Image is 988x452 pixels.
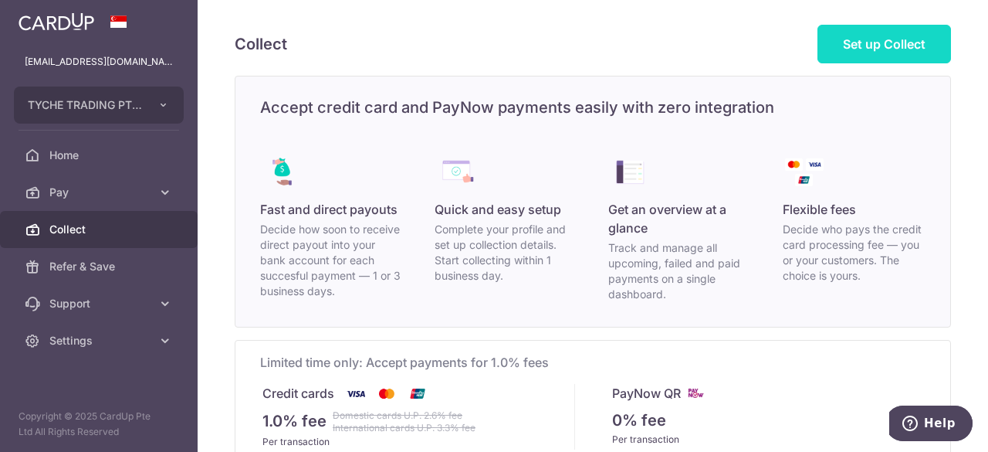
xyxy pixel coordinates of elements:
[235,32,287,56] h5: Collect
[783,222,926,284] p: Decide who pays the credit card processing fee — you or your customers. The choice is yours.
[262,434,574,450] div: Per transaction
[28,97,142,113] span: TYCHE TRADING PTE. LTD.
[435,151,478,194] img: collect_benefits-quick_setup-238ffe9d55e53beed05605bc46673ff5ef3689472e416b62ebc7d0ab8d3b3a0b.png
[14,87,184,124] button: TYCHE TRADING PTE. LTD.
[371,384,402,403] img: Mastercard
[817,25,951,63] a: Set up Collect
[783,200,856,219] span: Flexible fees
[889,406,973,444] iframe: Opens a widget where you can find more information
[687,384,705,403] img: paynow-md-4fe65508ce96feda548756c5ee0e473c78d4820b8ea51387c6e4ad89e58a5e61.png
[25,54,173,70] p: [EMAIL_ADDRESS][DOMAIN_NAME]
[260,151,303,194] img: collect_benefits-direct_payout-68d016c079b23098044efbcd1479d48bd02143683a084563df2606996dc465b2.png
[608,240,752,302] p: Track and manage all upcoming, failed and paid payments on a single dashboard.
[235,95,950,120] h5: Accept credit card and PayNow payments easily with zero integration
[49,222,151,237] span: Collect
[49,259,151,274] span: Refer & Save
[260,353,925,372] span: Limited time only: Accept payments for 1.0% fees
[260,222,404,299] p: Decide how soon to receive direct payout into your bank account for each succesful payment — 1 or...
[612,432,924,447] div: Per transaction
[612,384,681,403] p: PayNow QR
[262,410,327,434] p: 1.0% fee
[35,11,66,25] span: Help
[262,384,334,403] p: Credit cards
[49,333,151,348] span: Settings
[608,151,651,194] img: collect_benefits-all-in-one-overview-ecae168be53d4dea631b4473abdc9059fc34e556e287cb8dd7d0b18560f7...
[340,384,371,403] img: Visa
[19,12,94,31] img: CardUp
[49,185,151,200] span: Pay
[435,200,561,219] span: Quick and easy setup
[49,148,151,163] span: Home
[608,200,752,237] span: Get an overview at a glance
[783,151,826,194] img: collect_benefits-payment-logos-dce544b9a714b2bc395541eb8d6324069de0a0c65b63ad9c2b4d71e4e11ae343.png
[402,384,433,403] img: Union Pay
[612,409,666,432] p: 0% fee
[49,296,151,311] span: Support
[843,36,925,52] span: Set up Collect
[260,200,398,219] span: Fast and direct payouts
[333,410,475,434] strike: Domestic cards U.P. 2.6% fee International cards U.P. 3.3% fee
[435,222,578,284] p: Complete your profile and set up collection details. Start collecting within 1 business day.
